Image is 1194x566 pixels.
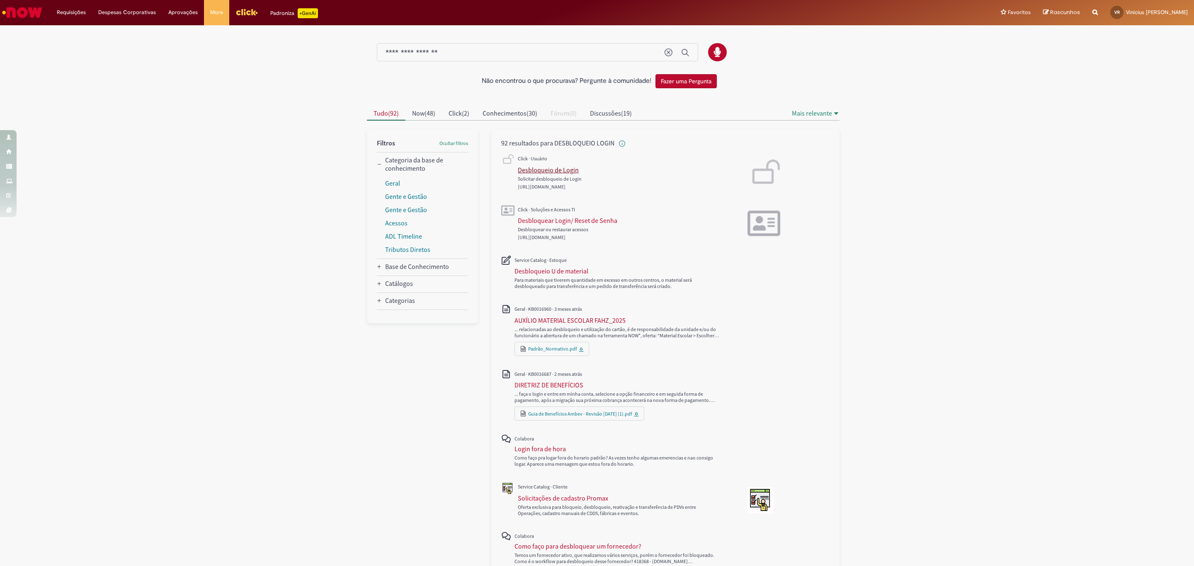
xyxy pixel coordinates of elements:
span: Favoritos [1008,8,1031,17]
span: Rascunhos [1050,8,1080,16]
p: +GenAi [298,8,318,18]
img: click_logo_yellow_360x200.png [235,6,258,18]
span: VR [1114,10,1120,15]
span: More [210,8,223,17]
span: Requisições [57,8,86,17]
h2: Não encontrou o que procurava? Pergunte à comunidade! [482,77,651,85]
span: Despesas Corporativas [98,8,156,17]
span: Vinicius [PERSON_NAME] [1126,9,1188,16]
button: Fazer uma Pergunta [655,74,717,88]
a: Rascunhos [1043,9,1080,17]
img: ServiceNow [1,4,44,21]
span: Aprovações [168,8,198,17]
div: Padroniza [270,8,318,18]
